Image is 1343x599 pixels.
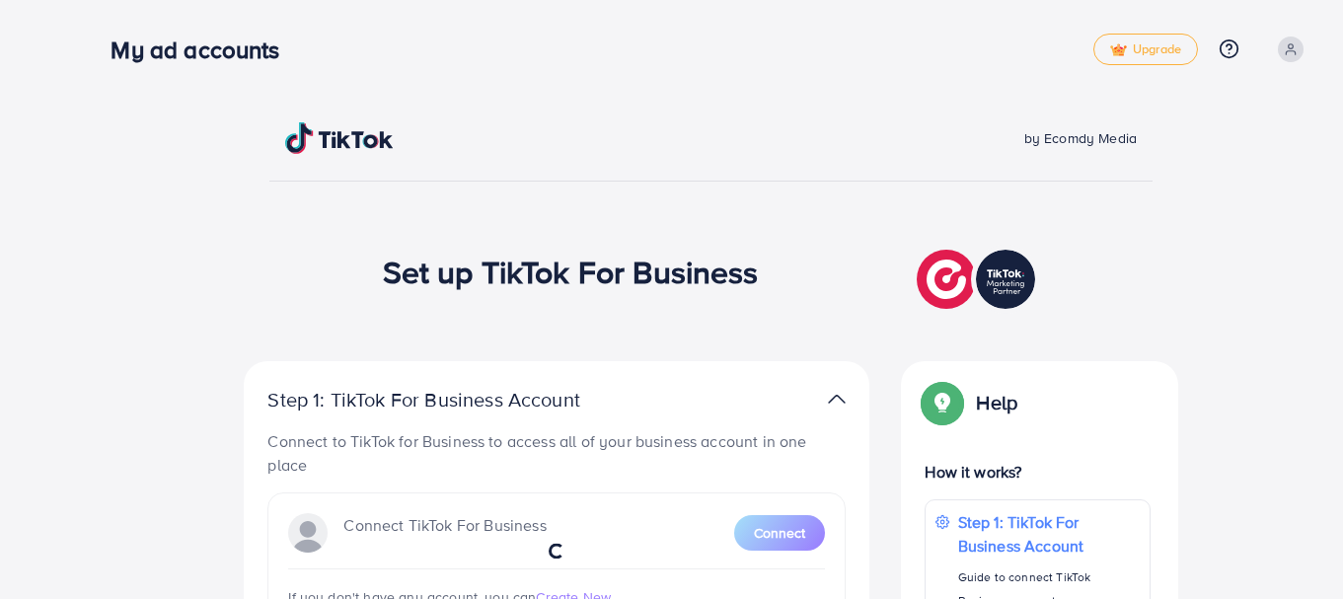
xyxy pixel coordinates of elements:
span: by Ecomdy Media [1024,128,1137,148]
p: How it works? [925,460,1150,484]
p: Step 1: TikTok For Business Account [958,510,1140,558]
p: Help [976,391,1017,414]
p: Step 1: TikTok For Business Account [267,388,642,412]
img: tick [1110,43,1127,57]
img: Popup guide [925,385,960,420]
h1: Set up TikTok For Business [383,253,759,290]
h3: My ad accounts [111,36,295,64]
img: TikTok [285,122,394,154]
a: tickUpgrade [1093,34,1198,65]
img: TikTok partner [917,245,1040,314]
span: Upgrade [1110,42,1181,57]
img: TikTok partner [828,385,846,413]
